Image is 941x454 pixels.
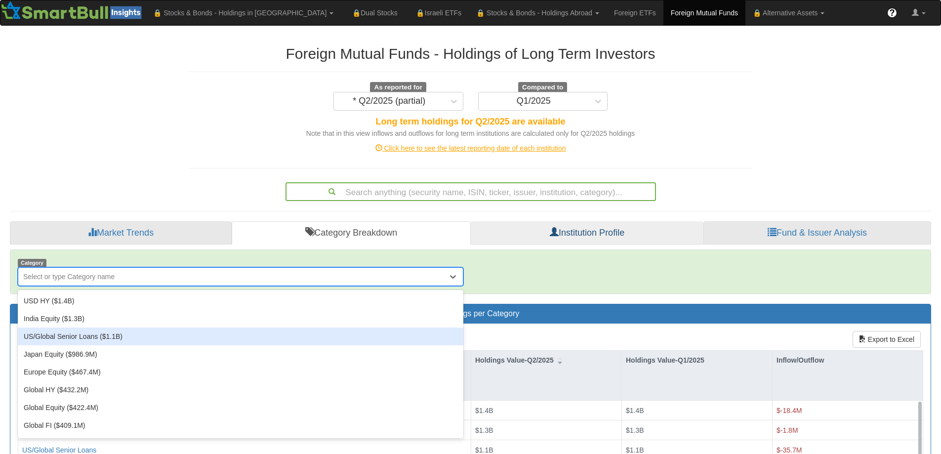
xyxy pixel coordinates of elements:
[663,0,745,25] a: Foreign Mutual Funds
[18,309,923,318] h3: Total Holdings per Category
[777,407,802,414] span: $-18.4M
[475,407,493,414] span: $1.4B
[626,426,644,434] span: $1.3B
[475,426,493,434] span: $1.3B
[146,0,341,25] a: 🔒 Stocks & Bonds - Holdings in [GEOGRAPHIC_DATA]
[745,0,832,25] a: 🔒 Alternative Assets
[286,183,655,200] div: Search anything (security name, ISIN, ticker, issuer, institution, category)...
[469,0,607,25] a: 🔒 Stocks & Bonds - Holdings Abroad
[777,426,798,434] span: $-1.8M
[232,221,471,245] a: Category Breakdown
[890,8,895,18] span: ?
[853,331,921,348] button: Export to Excel
[182,143,760,153] div: Click here to see the latest reporting date of each institution
[18,399,463,416] div: Global Equity ($422.4M)
[370,82,426,93] span: As reported for
[0,0,146,20] img: Smartbull
[703,221,931,245] a: Fund & Issuer Analysis
[18,328,463,345] div: US/Global Senior Loans ($1.1B)
[471,351,621,370] div: Holdings Value-Q2/2025
[23,272,115,282] div: Select or type Category name
[518,82,567,93] span: Compared to
[18,345,463,363] div: Japan Equity ($986.9M)
[880,0,904,25] a: ?
[18,381,463,399] div: Global HY ($432.2M)
[18,310,463,328] div: India Equity ($1.3B)
[626,446,644,454] span: $1.1B
[18,363,463,381] div: Europe Equity ($467.4M)
[18,292,463,310] div: USD HY ($1.4B)
[471,221,703,245] a: Institution Profile
[189,45,752,62] h2: Foreign Mutual Funds - Holdings of Long Term Investors
[475,446,493,454] span: $1.1B
[10,221,232,245] a: Market Trends
[626,407,644,414] span: $1.4B
[517,96,551,106] div: Q1/2025
[189,116,752,128] div: Long term holdings for Q2/2025 are available
[18,259,46,267] span: Category
[405,0,469,25] a: 🔒Israeli ETFs
[18,434,463,452] div: UK Equity ($397.6M)
[622,351,772,370] div: Holdings Value-Q1/2025
[607,0,663,25] a: Foreign ETFs
[353,96,425,106] div: * Q2/2025 (partial)
[777,446,802,454] span: $-35.7M
[189,128,752,138] div: Note that in this view inflows and outflows for long term institutions are calculated only for Q2...
[341,0,405,25] a: 🔒Dual Stocks
[773,351,923,370] div: Inflow/Outflow
[18,416,463,434] div: Global FI ($409.1M)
